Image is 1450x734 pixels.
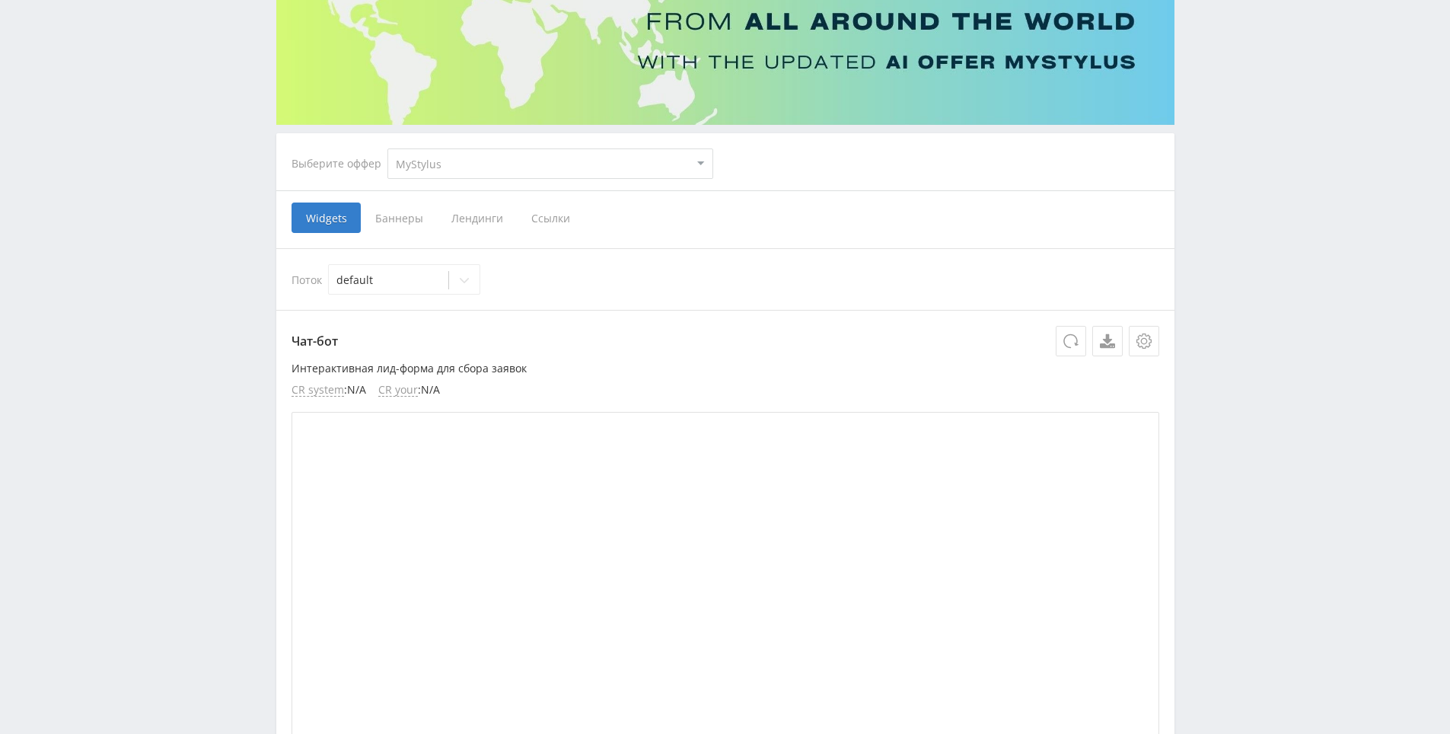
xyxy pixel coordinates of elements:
[378,384,418,397] span: CR your
[292,203,361,233] span: Widgets
[1092,326,1123,356] a: Скачать
[1129,326,1159,356] button: Настройки
[292,326,1159,356] p: Чат-бот
[361,203,437,233] span: Баннеры
[437,203,517,233] span: Лендинги
[292,362,1159,375] p: Интерактивная лид-форма для сбора заявок
[292,384,366,397] li: : N/A
[292,158,387,170] div: Выберите оффер
[378,384,440,397] li: : N/A
[517,203,585,233] span: Ссылки
[292,264,1159,295] div: Поток
[292,384,344,397] span: CR system
[1056,326,1086,356] button: Обновить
